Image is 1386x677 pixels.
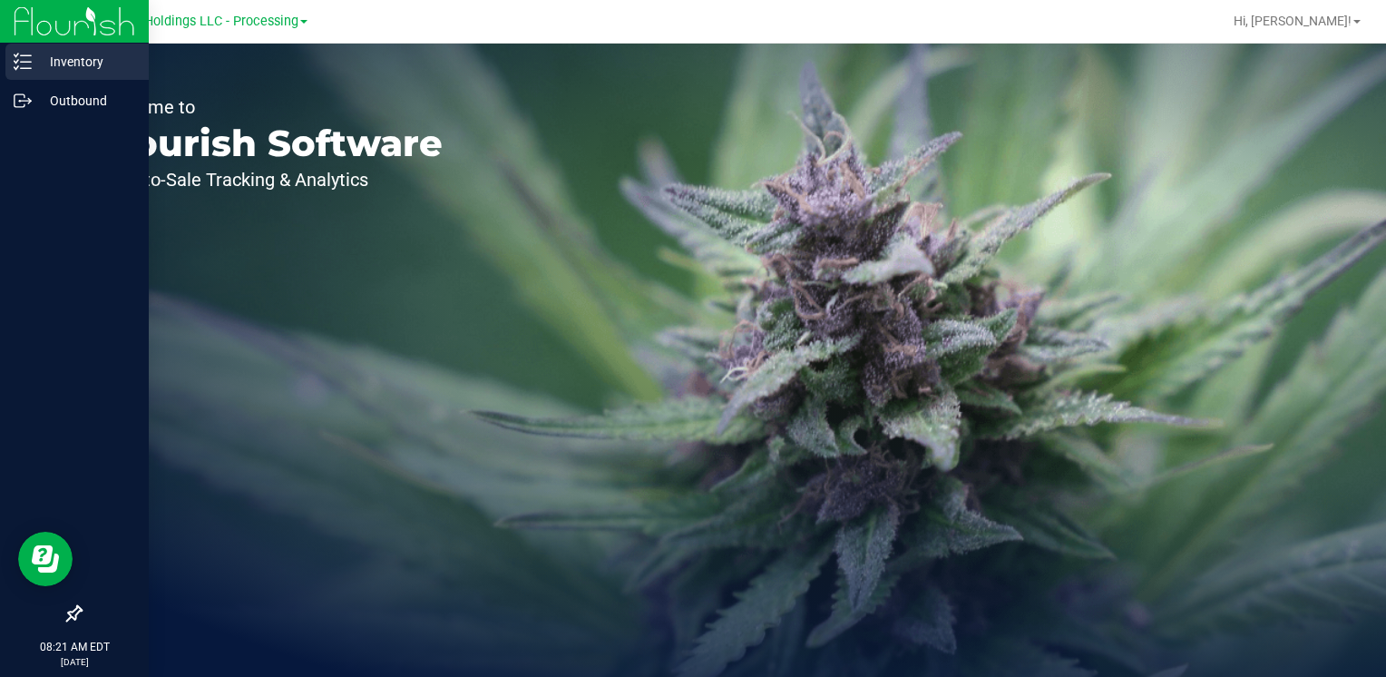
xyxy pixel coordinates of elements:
p: Outbound [32,90,141,112]
inline-svg: Outbound [14,92,32,110]
span: Hi, [PERSON_NAME]! [1234,14,1352,28]
iframe: Resource center [18,532,73,586]
p: Flourish Software [98,125,443,162]
p: Welcome to [98,98,443,116]
p: Seed-to-Sale Tracking & Analytics [98,171,443,189]
span: Riviera Creek Holdings LLC - Processing [63,14,298,29]
p: Inventory [32,51,141,73]
inline-svg: Inventory [14,53,32,71]
p: [DATE] [8,655,141,669]
p: 08:21 AM EDT [8,639,141,655]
